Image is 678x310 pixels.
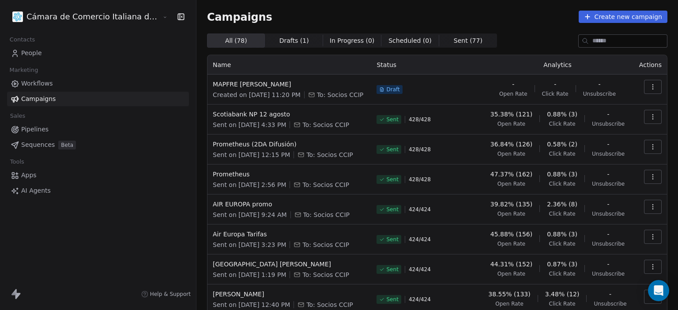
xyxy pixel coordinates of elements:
[11,9,156,24] button: Cámara de Comercio Italiana del [GEOGRAPHIC_DATA]
[141,291,191,298] a: Help & Support
[490,140,532,149] span: 36.84% (126)
[388,36,432,45] span: Scheduled ( 0 )
[302,120,349,129] span: To: Socios CCIP
[497,240,526,247] span: Open Rate
[371,55,482,75] th: Status
[7,46,189,60] a: People
[213,80,366,89] span: MAPFRE [PERSON_NAME]
[386,116,398,123] span: Sent
[547,260,577,269] span: 0.87% (3)
[454,36,482,45] span: Sent ( 77 )
[21,49,42,58] span: People
[490,110,532,119] span: 35.38% (121)
[607,200,610,209] span: -
[648,280,669,301] div: Open Intercom Messenger
[6,109,29,123] span: Sales
[7,183,189,198] a: AI Agents
[497,210,526,217] span: Open Rate
[592,270,625,277] span: Unsubscribe
[303,210,350,219] span: To: Socios CCIP
[6,63,42,77] span: Marketing
[7,138,189,152] a: SequencesBeta
[592,240,625,247] span: Unsubscribe
[213,240,286,249] span: Sent on [DATE] 3:23 PM
[554,80,556,89] span: -
[409,116,431,123] span: 428 / 428
[21,186,51,195] span: AI Agents
[207,11,272,23] span: Campaigns
[499,90,527,97] span: Open Rate
[592,210,625,217] span: Unsubscribe
[330,36,375,45] span: In Progress ( 0 )
[607,260,610,269] span: -
[386,236,398,243] span: Sent
[6,33,39,46] span: Contacts
[549,300,575,307] span: Click Rate
[21,171,37,180] span: Apps
[409,266,431,273] span: 424 / 424
[633,55,667,75] th: Actions
[409,176,431,183] span: 428 / 428
[583,90,616,97] span: Unsubscribe
[386,86,399,93] span: Draft
[490,230,532,239] span: 45.88% (156)
[488,290,530,299] span: 38.55% (133)
[547,170,577,179] span: 0.88% (3)
[213,290,366,299] span: [PERSON_NAME]
[607,140,610,149] span: -
[213,140,366,149] span: Prometheus (2DA Difusión)
[7,92,189,106] a: Campaigns
[306,300,353,309] span: To: Socios CCIP
[592,180,625,187] span: Unsubscribe
[549,120,575,127] span: Click Rate
[21,79,53,88] span: Workflows
[386,266,398,273] span: Sent
[607,230,610,239] span: -
[512,80,514,89] span: -
[495,300,524,307] span: Open Rate
[58,141,76,149] span: Beta
[549,210,575,217] span: Click Rate
[542,90,569,97] span: Click Rate
[302,270,349,279] span: To: Socios CCIP
[213,300,290,309] span: Sent on [DATE] 12:40 PM
[213,170,366,179] span: Prometheus
[317,90,363,99] span: To: Socios CCIP
[21,94,56,104] span: Campaigns
[213,200,366,209] span: AIR EUROPA promo
[6,155,28,168] span: Tools
[490,200,532,209] span: 39.82% (135)
[497,270,526,277] span: Open Rate
[213,150,290,159] span: Sent on [DATE] 12:15 PM
[213,260,366,269] span: [GEOGRAPHIC_DATA] [PERSON_NAME]
[150,291,191,298] span: Help & Support
[490,170,532,179] span: 47.37% (162)
[545,290,580,299] span: 3.48% (12)
[547,200,577,209] span: 2.36% (8)
[213,120,286,129] span: Sent on [DATE] 4:33 PM
[7,122,189,137] a: Pipelines
[7,168,189,183] a: Apps
[213,110,366,119] span: Scotiabank NP 12 agosto
[213,180,286,189] span: Sent on [DATE] 2:56 PM
[490,260,532,269] span: 44.31% (152)
[409,236,431,243] span: 424 / 424
[21,140,55,149] span: Sequences
[482,55,633,75] th: Analytics
[497,150,526,157] span: Open Rate
[409,206,431,213] span: 424 / 424
[547,110,577,119] span: 0.88% (3)
[302,240,349,249] span: To: Socios CCIP
[386,296,398,303] span: Sent
[279,36,309,45] span: Drafts ( 1 )
[607,110,610,119] span: -
[302,180,349,189] span: To: Socios CCIP
[207,55,371,75] th: Name
[497,120,526,127] span: Open Rate
[21,125,49,134] span: Pipelines
[579,11,667,23] button: Create new campaign
[213,270,286,279] span: Sent on [DATE] 1:19 PM
[213,90,301,99] span: Created on [DATE] 11:20 PM
[409,296,431,303] span: 424 / 424
[547,230,577,239] span: 0.88% (3)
